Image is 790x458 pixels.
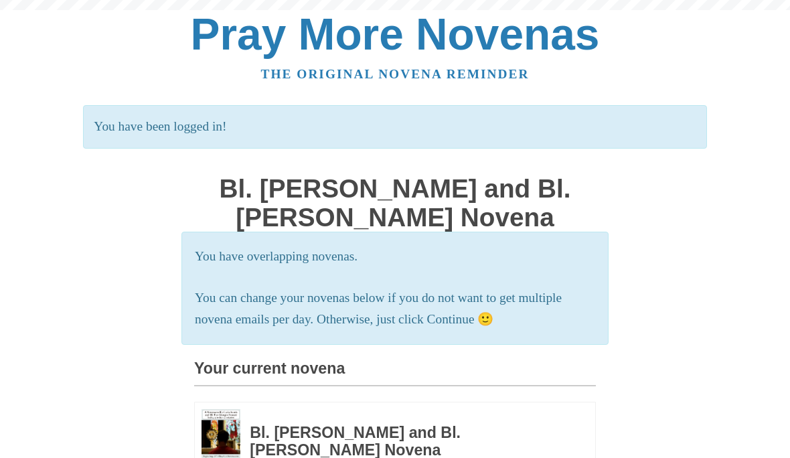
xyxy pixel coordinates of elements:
[202,409,240,458] img: Novena image
[261,67,530,81] a: The original novena reminder
[195,287,595,331] p: You can change your novenas below if you do not want to get multiple novena emails per day. Other...
[195,246,595,268] p: You have overlapping novenas.
[194,175,596,232] h1: Bl. [PERSON_NAME] and Bl. [PERSON_NAME] Novena
[194,360,596,386] h3: Your current novena
[83,105,706,149] p: You have been logged in!
[191,9,600,59] a: Pray More Novenas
